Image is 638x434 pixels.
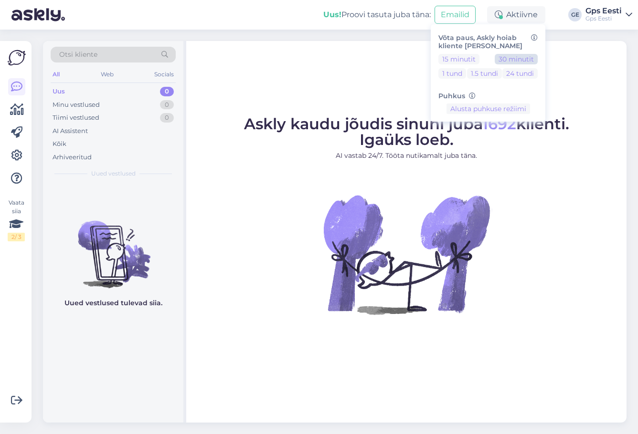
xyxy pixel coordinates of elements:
div: AI Assistent [53,126,88,136]
div: Tiimi vestlused [53,113,99,123]
button: Emailid [435,6,476,24]
button: 15 minutit [438,54,479,64]
div: Minu vestlused [53,100,100,110]
div: 0 [160,87,174,96]
div: Aktiivne [487,6,545,23]
div: Vaata siia [8,198,25,241]
div: 0 [160,100,174,110]
span: Otsi kliente [59,50,97,60]
div: Uus [53,87,65,96]
img: No Chat active [320,168,492,340]
div: Gps Eesti [585,15,622,22]
div: 0 [160,113,174,123]
h6: Puhkus [438,92,538,100]
button: 1.5 tundi [467,68,502,79]
div: GE [568,8,582,21]
div: Gps Eesti [585,7,622,15]
button: 30 minutit [495,54,538,64]
button: 1 tund [438,68,466,79]
p: Uued vestlused tulevad siia. [64,298,162,308]
div: All [51,68,62,81]
span: 1692 [482,114,516,133]
span: Uued vestlused [91,169,136,178]
div: Kõik [53,139,66,149]
p: AI vastab 24/7. Tööta nutikamalt juba täna. [244,151,569,161]
h6: Võta paus, Askly hoiab kliente [PERSON_NAME] [438,34,538,50]
img: No chats [43,204,183,289]
img: Askly Logo [8,49,26,67]
b: Uus! [323,10,341,19]
div: Proovi tasuta juba täna: [323,9,431,21]
div: 2 / 3 [8,233,25,241]
a: Gps EestiGps Eesti [585,7,632,22]
div: Socials [152,68,176,81]
div: Web [99,68,116,81]
button: Alusta puhkuse režiimi [447,103,530,114]
span: Askly kaudu jõudis sinuni juba klienti. Igaüks loeb. [244,114,569,149]
button: 24 tundi [502,68,538,79]
div: Arhiveeritud [53,153,92,162]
